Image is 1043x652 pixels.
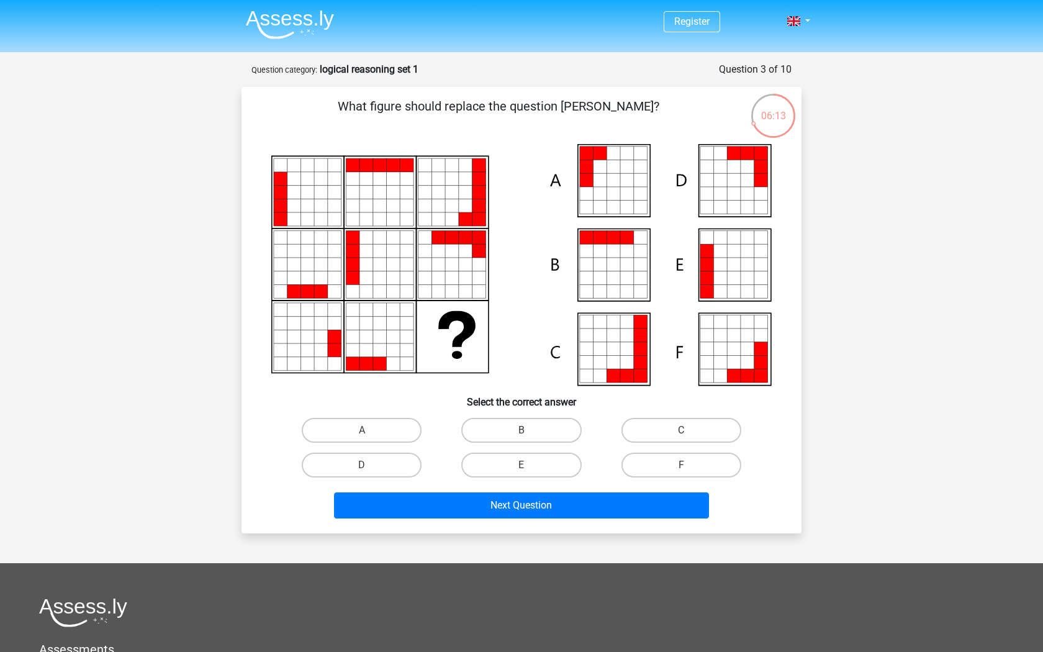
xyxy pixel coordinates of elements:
[461,418,581,443] label: B
[621,418,741,443] label: C
[719,62,792,77] div: Question 3 of 10
[251,65,317,75] small: Question category:
[750,93,797,124] div: 06:13
[674,16,710,27] a: Register
[621,453,741,478] label: F
[261,97,735,134] p: What figure should replace the question [PERSON_NAME]?
[246,10,334,39] img: Assessly
[261,386,782,408] h6: Select the correct answer
[302,453,422,478] label: D
[461,453,581,478] label: E
[39,598,127,627] img: Assessly logo
[302,418,422,443] label: A
[334,492,710,518] button: Next Question
[320,63,418,75] strong: logical reasoning set 1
